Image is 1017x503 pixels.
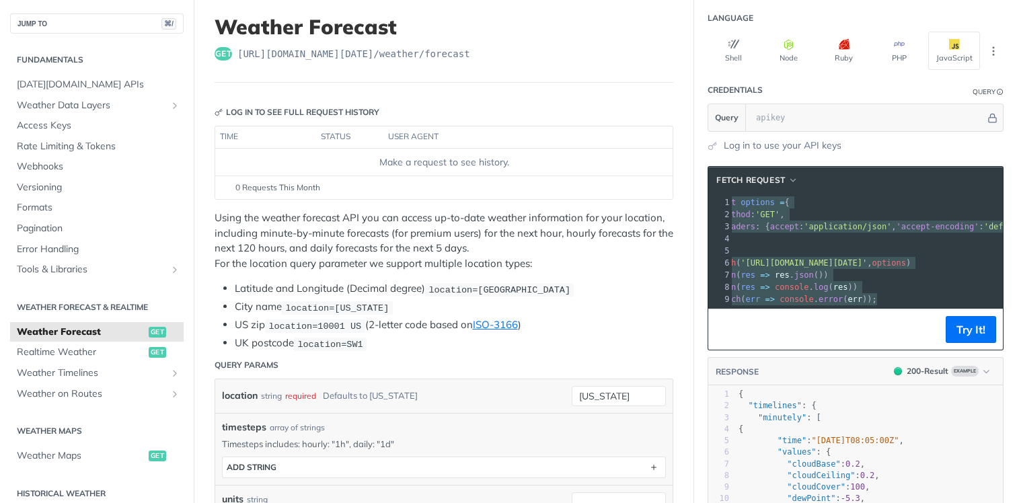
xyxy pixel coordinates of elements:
[833,282,848,292] span: res
[715,319,734,340] button: Copy to clipboard
[987,45,1000,57] svg: More ellipsis
[765,295,775,304] span: =>
[741,198,775,207] span: options
[804,222,891,231] span: 'application/json'
[316,126,383,148] th: status
[10,384,184,404] a: Weather on RoutesShow subpages for Weather on Routes
[235,336,673,351] li: UK postcode
[221,155,667,169] div: Make a request to see history.
[17,387,166,401] span: Weather on Routes
[215,126,316,148] th: time
[215,15,673,39] h1: Weather Forecast
[10,13,184,34] button: JUMP TO⌘/
[708,447,729,458] div: 6
[907,365,948,377] div: 200 - Result
[848,295,862,304] span: err
[814,282,829,292] span: log
[708,412,729,424] div: 3
[845,459,860,469] span: 0.2
[169,100,180,111] button: Show subpages for Weather Data Layers
[222,420,266,434] span: timesteps
[739,389,743,399] span: {
[708,389,729,400] div: 1
[10,425,184,437] h2: Weather Maps
[928,32,980,70] button: JavaScript
[758,413,806,422] span: "minutely"
[10,322,184,342] a: Weather Forecastget
[787,471,855,480] span: "cloudCeiling"
[850,482,865,492] span: 100
[473,318,518,331] a: ISO-3166
[709,281,732,293] div: 8
[161,18,176,30] span: ⌘/
[708,424,729,435] div: 4
[716,174,786,186] span: fetch Request
[997,89,1004,95] i: Information
[721,210,750,219] span: method
[709,196,732,208] div: 1
[17,222,180,235] span: Pagination
[708,84,763,96] div: Credentials
[780,198,784,207] span: =
[17,160,180,173] span: Webhooks
[709,257,732,269] div: 6
[10,54,184,66] h2: Fundamentals
[237,47,470,61] span: https://api.tomorrow.io/v4/weather/forecast
[10,178,184,198] a: Versioning
[215,359,278,371] div: Query Params
[235,182,320,194] span: 0 Requests This Month
[215,210,673,271] p: Using the weather forecast API you can access up-to-date weather information for your location, i...
[794,270,814,280] span: json
[946,316,996,343] button: Try It!
[739,413,821,422] span: : [
[887,364,996,378] button: 200200-ResultExample
[708,32,759,70] button: Shell
[149,327,166,338] span: get
[715,365,759,379] button: RESPONSE
[778,447,817,457] span: "values"
[17,119,180,132] span: Access Keys
[708,470,729,481] div: 8
[227,462,276,472] div: ADD string
[708,400,729,412] div: 2
[787,482,845,492] span: "cloudCover"
[17,78,180,91] span: [DATE][DOMAIN_NAME] APIs
[894,367,902,375] span: 200
[169,264,180,275] button: Show subpages for Tools & Libraries
[763,32,815,70] button: Node
[708,459,729,470] div: 7
[841,494,845,503] span: -
[873,32,925,70] button: PHP
[872,258,906,268] span: options
[708,12,753,24] div: Language
[983,41,1004,61] button: More Languages
[770,222,799,231] span: accept
[235,299,673,315] li: City name
[270,422,325,434] div: array of strings
[17,201,180,215] span: Formats
[787,459,840,469] span: "cloudBase"
[10,488,184,500] h2: Historical Weather
[746,295,761,304] span: err
[10,198,184,218] a: Formats
[17,140,180,153] span: Rate Limiting & Tokens
[709,293,732,305] div: 9
[215,108,223,116] svg: Key
[712,258,911,268] span: ( , )
[760,270,769,280] span: =>
[778,436,806,445] span: "time"
[709,269,732,281] div: 7
[285,386,316,405] div: required
[261,386,282,405] div: string
[755,210,780,219] span: 'GET'
[235,281,673,297] li: Latitude and Longitude (Decimal degree)
[10,95,184,116] a: Weather Data LayersShow subpages for Weather Data Layers
[10,157,184,177] a: Webhooks
[712,282,858,292] span: . ( . ( ))
[428,284,570,295] span: location=[GEOGRAPHIC_DATA]
[708,435,729,447] div: 5
[741,282,755,292] span: res
[739,424,743,434] span: {
[383,126,646,148] th: user agent
[739,401,817,410] span: : {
